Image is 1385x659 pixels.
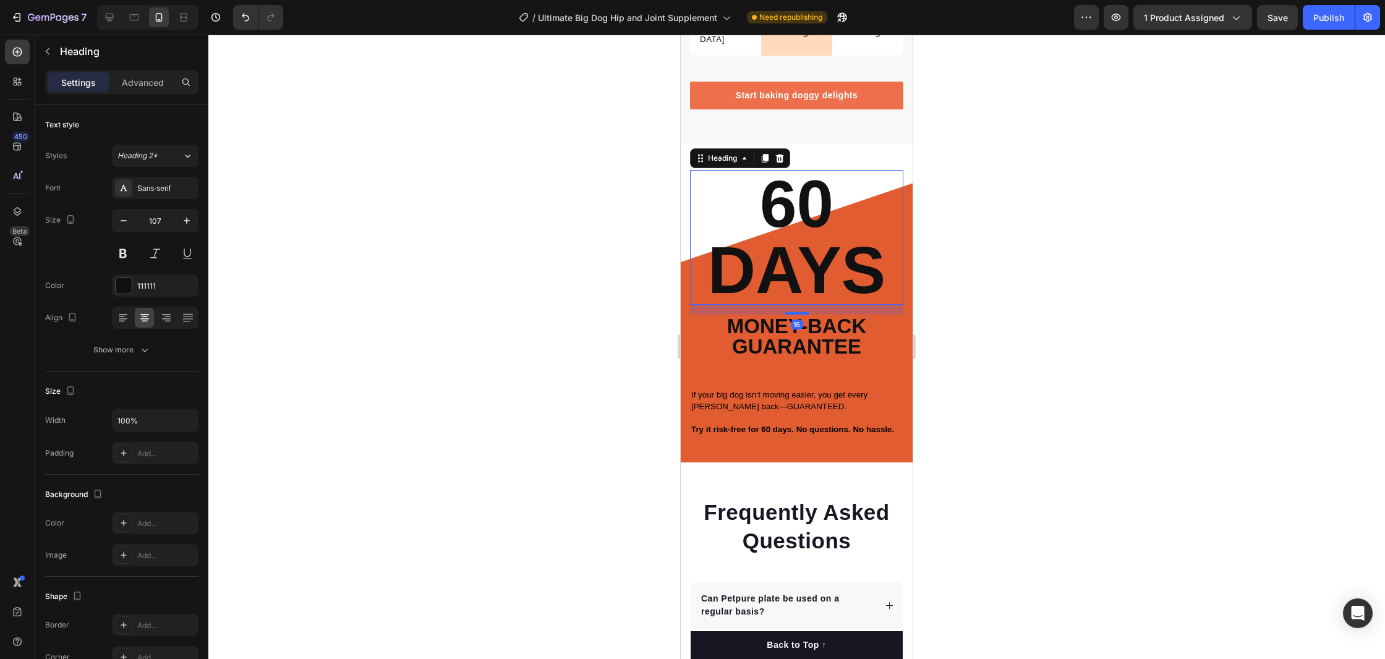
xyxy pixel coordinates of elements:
p: Advanced [122,76,164,89]
div: Publish [1313,11,1344,24]
button: 7 [5,5,92,30]
div: Align [45,310,80,326]
span: Heading 2* [117,150,158,161]
iframe: Design area [681,35,913,659]
div: Shape [45,589,85,605]
div: Add... [137,550,195,561]
div: 111111 [137,281,195,292]
button: Heading 2* [112,145,198,167]
div: Show more [93,344,151,356]
button: 1 product assigned [1133,5,1252,30]
div: Add... [137,620,195,631]
span: 1 product assigned [1144,11,1224,24]
button: Save [1257,5,1298,30]
span: Ultimate Big Dog Hip and Joint Supplement [538,11,717,24]
span: Need republishing [759,12,822,23]
div: Font [45,182,61,193]
div: Sans-serif [137,183,195,194]
div: Add... [137,518,195,529]
div: Text style [45,119,79,130]
div: Padding [45,448,74,459]
div: Color [45,280,64,291]
div: Open Intercom Messenger [1343,598,1373,628]
span: / [532,11,535,24]
div: Add... [137,448,195,459]
div: Size [45,383,78,400]
div: Beta [9,226,30,236]
div: Border [45,619,69,631]
div: Size [45,212,78,229]
span: Save [1268,12,1288,23]
div: Styles [45,150,67,161]
div: Color [45,517,64,529]
p: Settings [61,76,96,89]
div: Undo/Redo [233,5,283,30]
div: Width [45,415,66,426]
div: 450 [12,132,30,142]
p: Heading [60,44,194,59]
div: Image [45,550,67,561]
input: Auto [113,409,198,432]
p: 7 [81,10,87,25]
button: Show more [45,339,198,361]
div: Background [45,487,105,503]
button: Publish [1303,5,1355,30]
